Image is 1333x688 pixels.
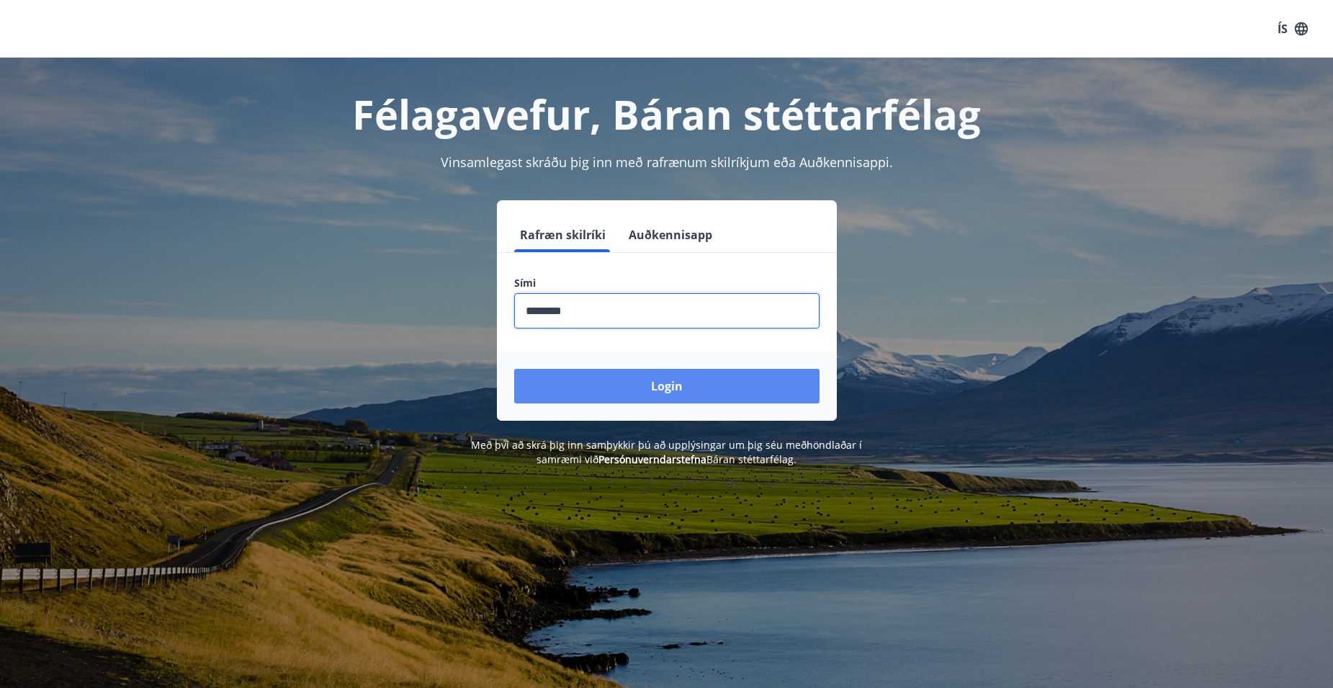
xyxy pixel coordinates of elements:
[514,218,611,252] button: Rafræn skilríki
[471,438,862,466] span: Með því að skrá þig inn samþykkir þú að upplýsingar um þig séu meðhöndlaðar í samræmi við Báran s...
[514,276,820,290] label: Sími
[441,153,893,171] span: Vinsamlegast skráðu þig inn með rafrænum skilríkjum eða Auðkennisappi.
[1270,16,1316,42] button: ÍS
[166,86,1168,141] h1: Félagavefur, Báran stéttarfélag
[514,369,820,403] button: Login
[623,218,718,252] button: Auðkennisapp
[598,452,706,466] a: Persónuverndarstefna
